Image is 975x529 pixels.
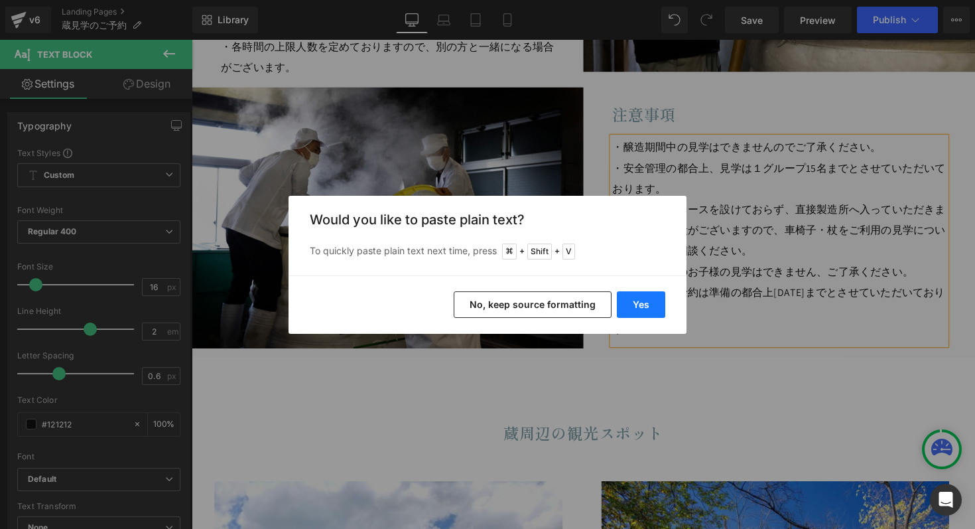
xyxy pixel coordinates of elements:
[431,66,773,86] h2: 注意事項
[519,245,525,258] span: +
[431,291,773,312] p: ・
[310,244,665,260] p: To quickly paste plain text next time, press
[431,248,773,291] p: ・蔵見学のご予約は準備の都合上[DATE]までとさせていただいております。
[617,291,665,318] button: Yes
[454,291,612,318] button: No, keep source formatting
[13,392,789,412] h2: 蔵周辺の観光スポット
[431,163,773,227] p: ・当蔵は見学コースを設けておらず、直接製造所へ入っていただきます。段差・階段がございますので、車椅子・杖をご利用の見学については事前にご相談ください。
[310,212,665,228] h3: Would you like to paste plain text?
[527,244,552,260] span: Shift
[431,100,773,121] p: ・醸造期間中の見学はできませんのでご了承ください。
[431,227,773,248] p: ・小学生以下のお子様の見学はできません、ご了承ください。
[930,484,962,516] div: Open Intercom Messenger
[562,244,575,260] span: V
[554,245,560,258] span: +
[431,121,773,163] p: ・安全管理の都合上、見学は１グループ15名までとさせていただいております。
